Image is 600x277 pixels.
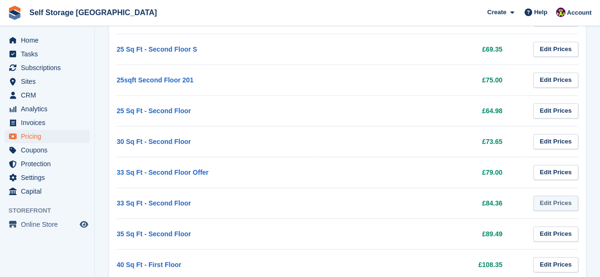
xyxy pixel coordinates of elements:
a: 30 Sq Ft - Second Floor [117,138,191,145]
a: menu [5,47,90,61]
a: 33 Sq Ft - Second Floor Offer [117,169,209,176]
a: menu [5,218,90,231]
span: Help [534,8,547,17]
td: £64.98 [319,95,522,126]
a: menu [5,75,90,88]
span: Sites [21,75,78,88]
a: 33 Sq Ft - Second Floor [117,199,191,207]
a: Edit Prices [533,103,578,119]
td: £69.35 [319,34,522,64]
td: £75.00 [319,64,522,95]
a: Edit Prices [533,257,578,273]
a: 25 Sq Ft - Second Floor S [117,45,197,53]
a: 35 Sq Ft - Second Floor [117,230,191,238]
a: Preview store [78,219,90,230]
span: Coupons [21,143,78,157]
a: menu [5,61,90,74]
td: £89.49 [319,218,522,249]
a: menu [5,130,90,143]
a: Edit Prices [533,134,578,150]
td: £79.00 [319,157,522,188]
a: menu [5,89,90,102]
a: menu [5,185,90,198]
a: Edit Prices [533,226,578,242]
a: Edit Prices [533,42,578,57]
a: 25sqft Second Floor 201 [117,76,194,84]
span: Settings [21,171,78,184]
span: Account [567,8,591,18]
span: Invoices [21,116,78,129]
span: CRM [21,89,78,102]
a: menu [5,157,90,170]
a: menu [5,116,90,129]
a: Edit Prices [533,72,578,88]
span: Capital [21,185,78,198]
a: menu [5,34,90,47]
a: 40 Sq Ft - First Floor [117,261,181,268]
td: £84.36 [319,188,522,218]
img: stora-icon-8386f47178a22dfd0bd8f6a31ec36ba5ce8667c1dd55bd0f319d3a0aa187defe.svg [8,6,22,20]
a: Self Storage [GEOGRAPHIC_DATA] [26,5,161,20]
a: Edit Prices [533,196,578,211]
span: Analytics [21,102,78,116]
span: Subscriptions [21,61,78,74]
span: Storefront [9,206,94,215]
td: £73.65 [319,126,522,157]
span: Tasks [21,47,78,61]
img: Nicholas Williams [556,8,565,17]
span: Pricing [21,130,78,143]
a: 25 Sq Ft - Second Floor [117,107,191,115]
span: Home [21,34,78,47]
a: menu [5,143,90,157]
span: Protection [21,157,78,170]
a: Edit Prices [533,165,578,180]
a: menu [5,171,90,184]
span: Create [487,8,506,17]
span: Online Store [21,218,78,231]
a: menu [5,102,90,116]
